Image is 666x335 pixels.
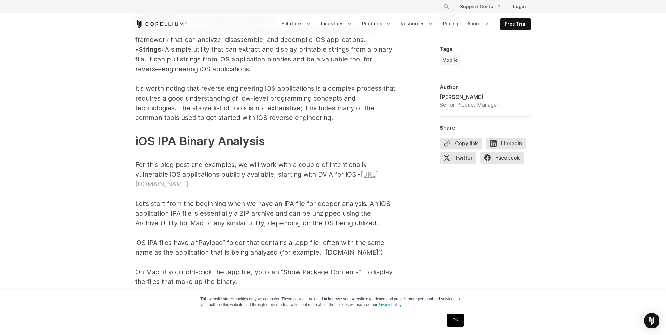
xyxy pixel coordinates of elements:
span: LinkedIn [486,138,526,149]
div: Author [440,84,531,90]
div: Navigation Menu [435,1,531,12]
a: Free Trial [501,18,530,30]
a: Support Center [455,1,505,12]
a: Pricing [439,18,462,30]
a: LinkedIn [486,138,530,152]
span: Facebook [480,152,524,164]
a: Twitter [440,152,480,166]
p: This website stores cookies on your computer. These cookies are used to improve your website expe... [200,296,466,308]
a: Facebook [480,152,528,166]
div: Open Intercom Messenger [644,313,659,328]
span: iOS IPA Binary Analysis [135,134,265,148]
a: Corellium Home [135,20,187,28]
a: Industries [317,18,357,30]
a: Mobile [440,55,460,65]
div: Navigation Menu [277,18,531,30]
a: About [463,18,494,30]
span: Twitter [440,152,476,164]
a: Resources [397,18,438,30]
button: Search [441,1,452,12]
a: Products [358,18,395,30]
div: [PERSON_NAME] [440,93,498,101]
span: Strings [139,46,161,53]
div: Tags [440,46,531,52]
a: Privacy Policy. [377,302,402,307]
div: Share [440,125,531,131]
a: Login [508,1,531,12]
div: Senior Product Manager [440,101,498,109]
span: Mobile [442,57,458,63]
a: OK [447,314,464,327]
a: Solutions [277,18,316,30]
button: Copy link [440,138,482,149]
